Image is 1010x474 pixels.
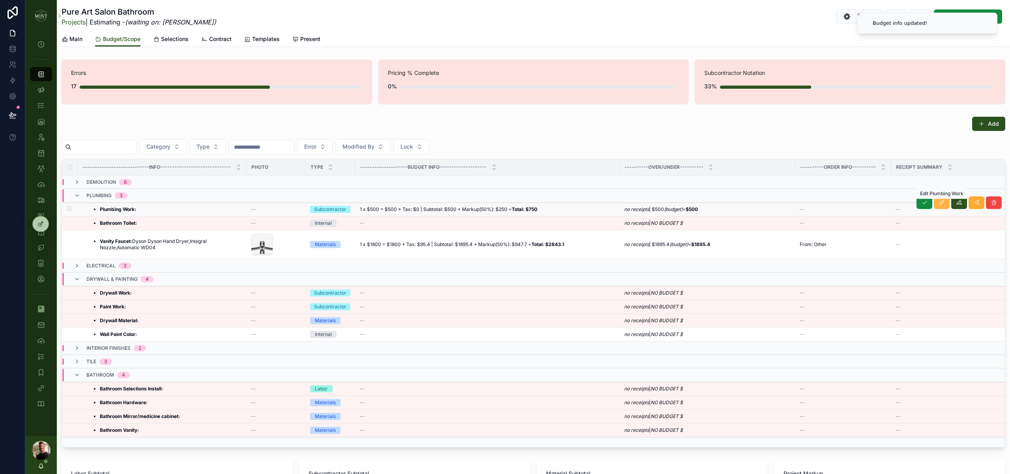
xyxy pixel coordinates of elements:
[896,317,900,324] span: --
[153,32,189,48] a: Selections
[251,290,301,296] a: --
[624,413,790,420] a: no receipts|NO BUDGET $
[104,358,107,365] div: 3
[800,290,886,296] a: --
[87,206,241,213] a: Plumbing Work:
[800,427,804,433] span: --
[651,290,683,296] em: NO BUDGET $
[310,206,350,213] a: Subcontractor
[800,386,804,392] span: --
[360,399,365,406] span: --
[896,413,900,420] span: --
[800,399,804,406] span: --
[624,386,649,392] em: no receipts
[300,35,320,43] span: Present
[800,317,886,324] a: --
[624,317,649,323] em: no receipts
[100,290,132,296] strong: Drywall Work:
[251,304,301,310] a: --
[62,32,82,48] a: Main
[624,241,649,247] em: no receipts
[360,290,365,296] span: --
[251,399,301,406] a: --
[315,331,332,338] div: Internal
[360,241,615,248] a: 1 x $1800 = $1800 + Tax: $95.4 | Subtotal: $1895.4 + Markup(50%): $947.7 =Total: $2843.1
[310,289,350,297] a: Subcontractor
[625,164,703,170] span: ----------Over/Under----------
[624,427,683,433] span: |
[87,413,241,420] a: Bathroom Mirror/medicine cabinet:
[651,413,683,419] em: NO BUDGET $
[800,206,804,213] span: --
[624,331,683,337] span: |
[103,35,140,43] span: Budget/Scope
[360,206,537,212] span: 1 x $500 = $500 + Tax: $0 | Subtotal: $500 + Markup(50%): $250 =
[624,317,790,324] a: no receipts|NO BUDGET $
[95,32,140,47] a: Budget/Scope
[87,331,241,338] a: Wall Paint Color:
[310,385,350,392] a: Labor
[972,117,1005,131] button: Add
[896,331,900,338] span: --
[360,331,615,338] a: --
[651,427,683,433] em: NO BUDGET $
[624,427,649,433] em: no receipts
[800,241,886,248] a: From: Other
[651,317,683,323] em: NO BUDGET $
[896,304,900,310] span: --
[86,276,138,282] span: drywall & painting
[69,35,82,43] span: Main
[100,304,126,310] strong: Paint Work:
[304,143,316,151] span: Error
[624,317,683,323] span: |
[651,386,683,392] em: NO BUDGET $
[624,399,683,405] span: |
[624,206,698,212] span: | $500 =
[86,358,96,365] span: tile
[310,331,350,338] a: Internal
[83,164,231,170] span: ----------------------------Info------------------------------
[670,241,688,247] em: (budget)
[87,220,241,226] a: Bathroom Toilet:
[310,427,350,434] a: Materials
[251,413,301,420] a: --
[896,427,900,433] span: --
[252,35,280,43] span: Templates
[124,179,127,185] div: 6
[896,241,900,248] span: --
[310,399,350,406] a: Materials
[310,303,350,310] a: Subcontractor
[624,220,683,226] span: |
[244,32,280,48] a: Templates
[251,386,301,392] a: --
[873,19,928,27] div: Budget info updated!
[292,32,320,48] a: Present
[100,331,137,337] strong: Wall Paint Color:
[125,18,216,26] em: (waiting on: [PERSON_NAME])
[87,427,241,433] a: Bathroom Vanity:
[800,386,886,392] a: --
[100,317,138,323] strong: Drywall Material:
[138,345,141,351] div: 2
[251,317,256,324] span: --
[360,317,615,324] a: --
[310,413,350,420] a: Materials
[400,143,413,151] span: Lock
[251,331,256,338] span: --
[315,241,336,248] div: Materials
[251,399,256,406] span: --
[896,290,900,296] span: --
[310,317,350,324] a: Materials
[388,69,679,77] span: Pricing % Complete
[251,220,301,226] a: --
[624,386,683,392] span: |
[315,385,328,392] div: Labor
[100,427,139,433] strong: Bathroom Vanity:
[800,220,804,226] span: --
[100,206,136,212] strong: Plumbing Work:
[251,206,301,213] a: --
[704,69,996,77] span: Subcontractor Notation
[624,399,649,405] em: no receipts
[624,220,790,226] a: no receipts|NO BUDGET $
